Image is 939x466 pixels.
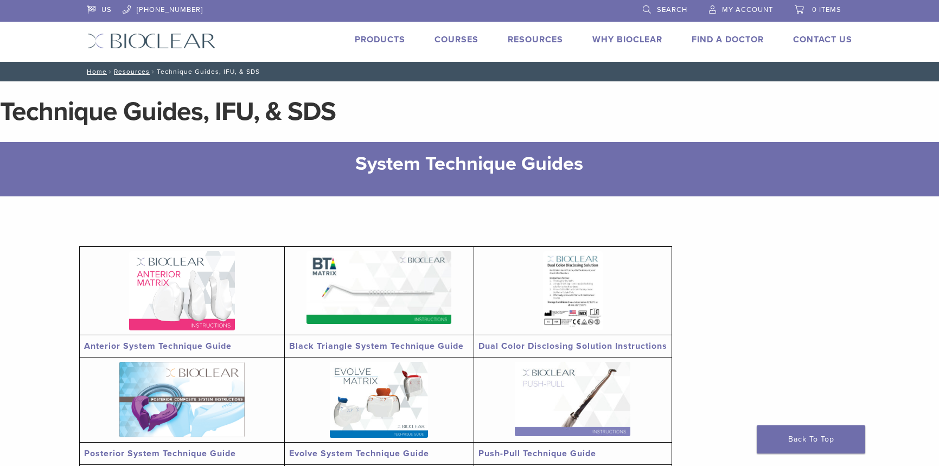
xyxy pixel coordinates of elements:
a: Resources [114,68,150,75]
span: / [107,69,114,74]
a: Why Bioclear [592,34,662,45]
a: Find A Doctor [692,34,764,45]
a: Posterior System Technique Guide [84,448,236,459]
span: / [150,69,157,74]
a: Evolve System Technique Guide [289,448,429,459]
a: Push-Pull Technique Guide [478,448,596,459]
span: 0 items [812,5,841,14]
a: Back To Top [757,425,865,454]
a: Courses [435,34,478,45]
a: Resources [508,34,563,45]
a: Contact Us [793,34,852,45]
h2: System Technique Guides [165,151,775,177]
a: Black Triangle System Technique Guide [289,341,464,352]
img: Bioclear [87,33,216,49]
nav: Technique Guides, IFU, & SDS [79,62,860,81]
a: Dual Color Disclosing Solution Instructions [478,341,667,352]
span: Search [657,5,687,14]
a: Products [355,34,405,45]
a: Home [84,68,107,75]
a: Anterior System Technique Guide [84,341,232,352]
span: My Account [722,5,773,14]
